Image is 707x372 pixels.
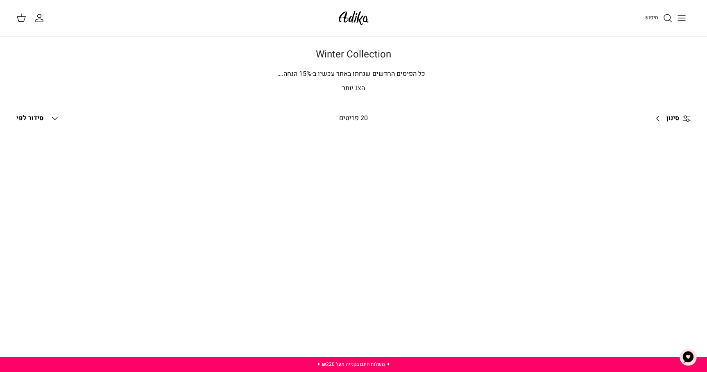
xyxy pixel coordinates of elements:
div: 20 פריטים [274,113,432,124]
a: חיפוש [644,13,673,23]
button: סידור לפי [16,110,60,128]
img: Adika IL [336,8,371,27]
span: סינון [666,113,679,124]
span: כל הפיסים החדשים שנחתו באתר עכשיו ב- [311,69,425,79]
a: סינון [650,109,691,128]
button: צ'אט [676,345,700,370]
span: 15 [299,69,306,79]
p: הצג יותר [67,83,640,94]
a: ✦ משלוח חינם בקנייה מעל ₪220 ✦ [317,361,390,368]
a: החשבון שלי [34,13,48,23]
span: סידור לפי [16,113,43,123]
button: Toggle menu [673,9,691,27]
span: חיפוש [644,14,658,21]
span: % הנחה. [277,69,311,79]
h1: Winter Collection [67,49,640,61]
